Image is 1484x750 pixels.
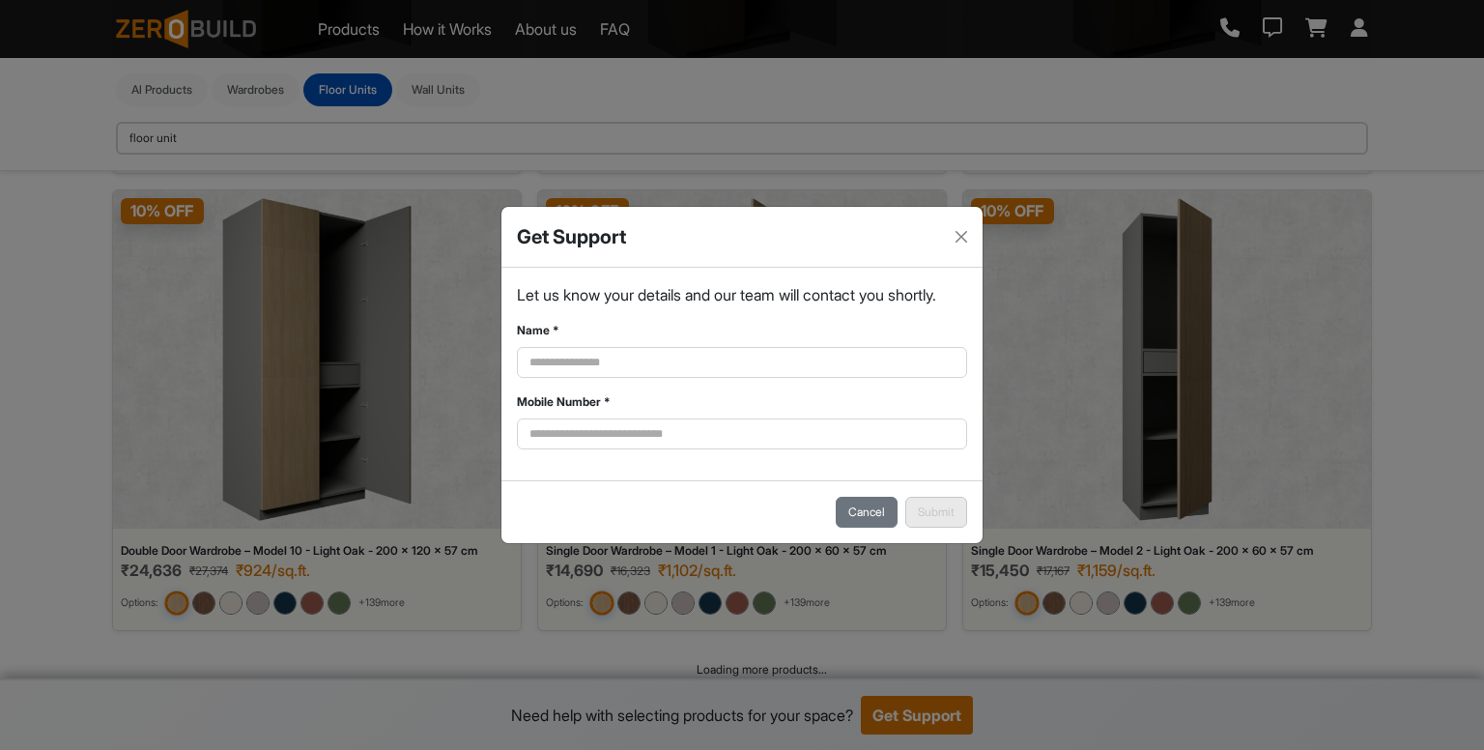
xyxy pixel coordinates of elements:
[517,283,967,306] div: Let us know your details and our team will contact you shortly.
[517,225,626,248] span: Get Support
[836,497,898,528] button: Cancel
[517,322,559,339] label: Name *
[948,223,975,250] button: Close
[517,393,611,411] label: Mobile Number *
